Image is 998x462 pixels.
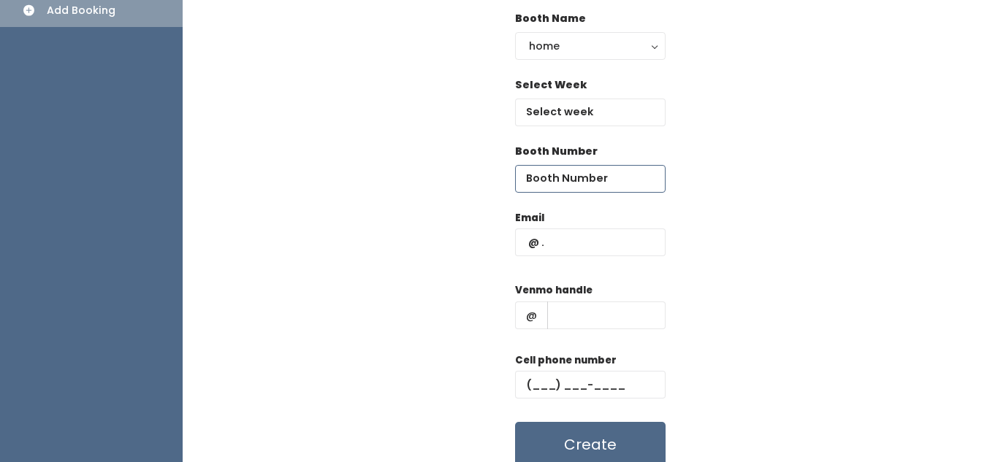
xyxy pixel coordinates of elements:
div: Add Booking [47,3,115,18]
div: home [529,38,652,54]
input: Booth Number [515,165,666,193]
input: @ . [515,228,666,256]
button: home [515,32,666,60]
label: Select Week [515,77,587,93]
label: Booth Number [515,144,598,159]
label: Venmo handle [515,283,593,298]
label: Email [515,211,544,226]
label: Cell phone number [515,353,617,368]
label: Booth Name [515,11,586,26]
input: Select week [515,99,666,126]
input: (___) ___-____ [515,371,666,399]
span: @ [515,301,548,329]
